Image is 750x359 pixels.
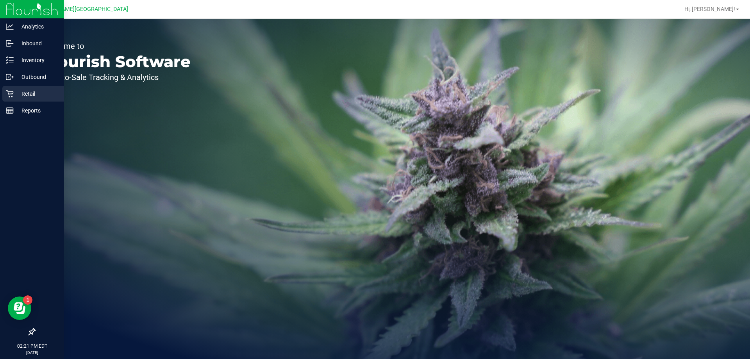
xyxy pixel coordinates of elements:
[32,6,128,13] span: [PERSON_NAME][GEOGRAPHIC_DATA]
[42,42,191,50] p: Welcome to
[684,6,735,12] span: Hi, [PERSON_NAME]!
[6,39,14,47] inline-svg: Inbound
[6,56,14,64] inline-svg: Inventory
[42,54,191,70] p: Flourish Software
[8,296,31,320] iframe: Resource center
[23,295,32,305] iframe: Resource center unread badge
[14,106,61,115] p: Reports
[14,72,61,82] p: Outbound
[4,343,61,350] p: 02:21 PM EDT
[14,55,61,65] p: Inventory
[6,90,14,98] inline-svg: Retail
[14,39,61,48] p: Inbound
[14,22,61,31] p: Analytics
[14,89,61,98] p: Retail
[6,107,14,114] inline-svg: Reports
[6,73,14,81] inline-svg: Outbound
[6,23,14,30] inline-svg: Analytics
[4,350,61,355] p: [DATE]
[42,73,191,81] p: Seed-to-Sale Tracking & Analytics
